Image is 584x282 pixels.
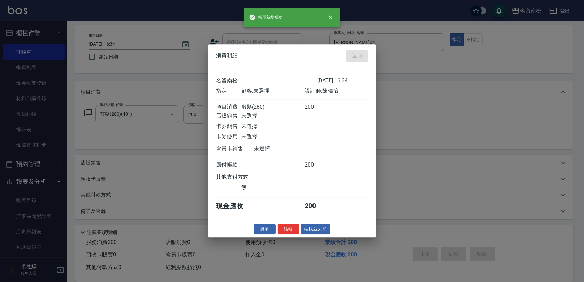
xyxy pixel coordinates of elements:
[249,14,283,21] span: 帳單新增成功
[241,133,304,140] div: 未選擇
[305,88,368,95] div: 設計師: 陳曉怡
[216,77,317,84] div: 名留南松
[216,202,254,211] div: 現金應收
[216,88,241,95] div: 指定
[278,224,299,234] button: 結帳
[216,133,241,140] div: 卡券使用
[305,104,330,111] div: 200
[241,112,304,120] div: 未選擇
[305,161,330,169] div: 200
[241,88,304,95] div: 顧客: 未選擇
[216,112,241,120] div: 店販銷售
[254,224,276,234] button: 掛單
[305,202,330,211] div: 200
[254,145,317,152] div: 未選擇
[216,123,241,130] div: 卡券銷售
[216,161,241,169] div: 應付帳款
[216,104,241,111] div: 項目消費
[323,10,338,25] button: close
[241,184,304,191] div: 無
[317,77,368,84] div: [DATE] 16:34
[216,145,254,152] div: 會員卡銷售
[241,104,304,111] div: 剪髮(280)
[301,224,330,234] button: 結帳並列印
[216,174,267,181] div: 其他支付方式
[216,53,238,59] span: 消費明細
[241,123,304,130] div: 未選擇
